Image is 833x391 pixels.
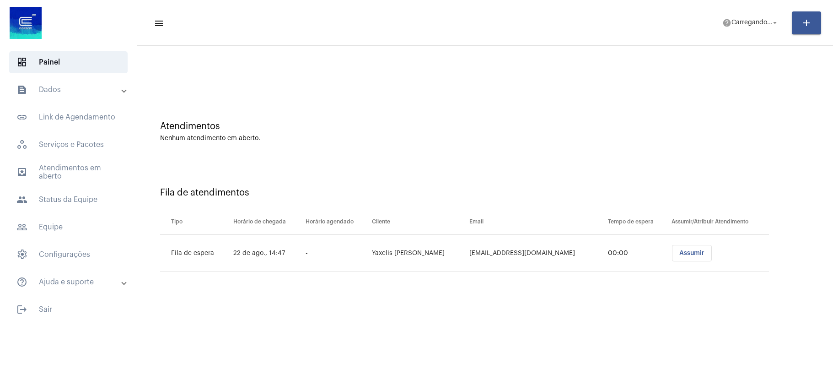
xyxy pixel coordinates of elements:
[606,235,669,272] td: 00:00
[7,5,44,41] img: d4669ae0-8c07-2337-4f67-34b0df7f5ae4.jpeg
[303,209,370,235] th: Horário agendado
[467,235,606,272] td: [EMAIL_ADDRESS][DOMAIN_NAME]
[16,167,27,178] mat-icon: sidenav icon
[160,188,810,198] div: Fila de atendimentos
[16,222,27,233] mat-icon: sidenav icon
[16,84,122,95] mat-panel-title: Dados
[16,304,27,315] mat-icon: sidenav icon
[606,209,669,235] th: Tempo de espera
[9,134,128,156] span: Serviços e Pacotes
[722,18,731,27] mat-icon: help
[160,135,810,142] div: Nenhum atendimento em aberto.
[771,19,779,27] mat-icon: arrow_drop_down
[5,79,137,101] mat-expansion-panel-header: sidenav iconDados
[16,249,27,260] span: sidenav icon
[16,57,27,68] span: sidenav icon
[9,51,128,73] span: Painel
[370,235,467,272] td: Yaxelis [PERSON_NAME]
[669,209,769,235] th: Assumir/Atribuir Atendimento
[160,121,810,131] div: Atendimentos
[231,235,303,272] td: 22 de ago., 14:47
[16,277,27,288] mat-icon: sidenav icon
[9,161,128,183] span: Atendimentos em aberto
[801,17,812,28] mat-icon: add
[16,84,27,95] mat-icon: sidenav icon
[231,209,303,235] th: Horário de chegada
[672,245,769,261] mat-chip-list: selection
[16,194,27,205] mat-icon: sidenav icon
[16,277,122,288] mat-panel-title: Ajuda e suporte
[672,245,712,261] button: Assumir
[9,189,128,211] span: Status da Equipe
[160,235,231,272] td: Fila de espera
[467,209,606,235] th: Email
[679,250,704,256] span: Assumir
[731,20,773,26] span: Carregando...
[154,18,163,29] mat-icon: sidenav icon
[160,209,231,235] th: Tipo
[370,209,467,235] th: Cliente
[9,106,128,128] span: Link de Agendamento
[16,139,27,150] span: sidenav icon
[5,271,137,293] mat-expansion-panel-header: sidenav iconAjuda e suporte
[303,235,370,272] td: -
[9,299,128,320] span: Sair
[16,112,27,123] mat-icon: sidenav icon
[9,244,128,266] span: Configurações
[9,216,128,238] span: Equipe
[717,14,785,32] button: Carregando...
